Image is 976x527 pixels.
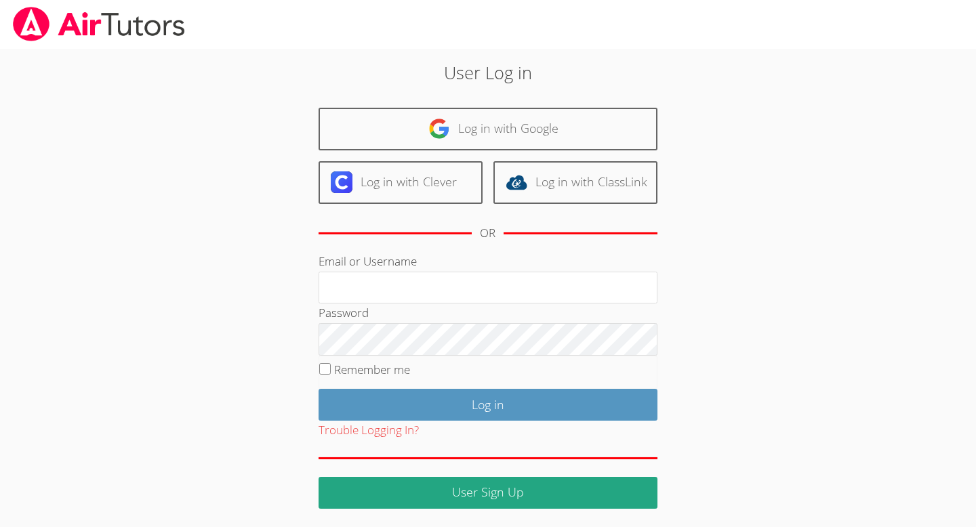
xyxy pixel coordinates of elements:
[319,477,657,509] a: User Sign Up
[331,171,352,193] img: clever-logo-6eab21bc6e7a338710f1a6ff85c0baf02591cd810cc4098c63d3a4b26e2feb20.svg
[319,389,657,421] input: Log in
[319,161,483,204] a: Log in with Clever
[319,253,417,269] label: Email or Username
[428,118,450,140] img: google-logo-50288ca7cdecda66e5e0955fdab243c47b7ad437acaf1139b6f446037453330a.svg
[319,108,657,150] a: Log in with Google
[480,224,495,243] div: OR
[319,421,419,440] button: Trouble Logging In?
[12,7,186,41] img: airtutors_banner-c4298cdbf04f3fff15de1276eac7730deb9818008684d7c2e4769d2f7ddbe033.png
[224,60,752,85] h2: User Log in
[334,362,410,377] label: Remember me
[493,161,657,204] a: Log in with ClassLink
[506,171,527,193] img: classlink-logo-d6bb404cc1216ec64c9a2012d9dc4662098be43eaf13dc465df04b49fa7ab582.svg
[319,305,369,320] label: Password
